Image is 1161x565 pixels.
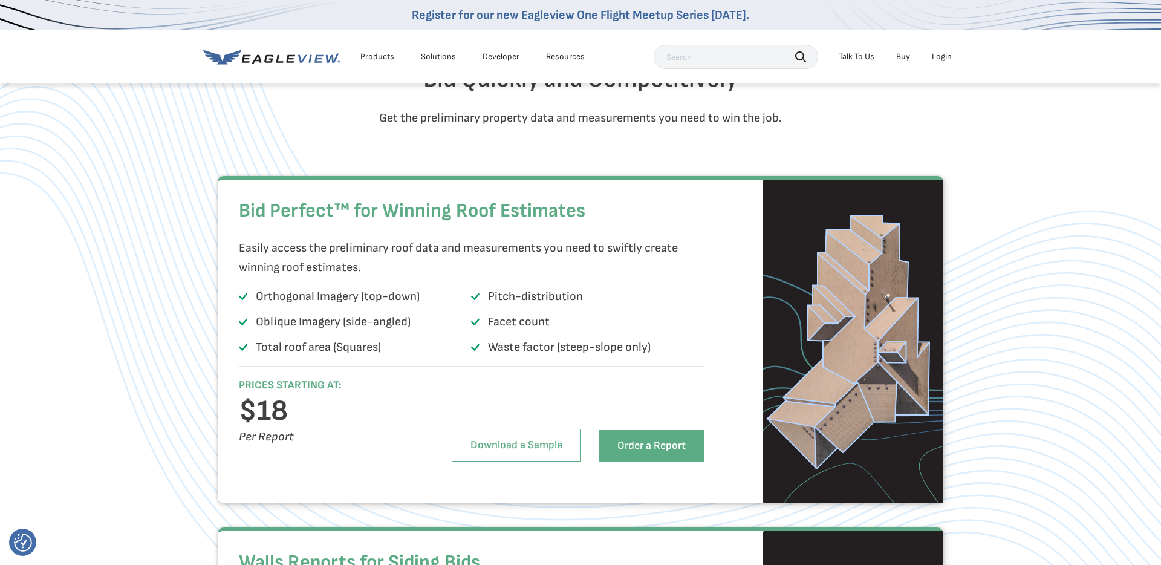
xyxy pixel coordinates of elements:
[239,379,413,393] h6: PRICES STARTING AT:
[483,51,519,62] a: Developer
[488,287,583,306] p: Pitch-distribution
[421,51,456,62] div: Solutions
[14,534,32,552] img: Revisit consent button
[839,51,874,62] div: Talk To Us
[599,430,704,462] a: Order a Report
[360,51,394,62] div: Products
[256,312,411,331] p: Oblique Imagery (side-angled)
[452,429,581,462] a: Download a Sample
[256,287,420,306] p: Orthogonal Imagery (top-down)
[412,8,749,22] a: Register for our new Eagleview One Flight Meetup Series [DATE].
[239,193,704,229] h2: Bid Perfect™ for Winning Roof Estimates
[239,429,294,444] i: Per Report
[14,534,32,552] button: Consent Preferences
[488,338,651,357] p: Waste factor (steep-slope only)
[932,51,952,62] div: Login
[227,108,934,128] p: Get the preliminary property data and measurements you need to win the job.
[256,338,381,357] p: Total roof area (Squares)
[239,238,697,277] p: Easily access the preliminary roof data and measurements you need to swiftly create winning roof ...
[239,402,413,421] h3: $18
[654,45,818,69] input: Search
[546,51,585,62] div: Resources
[896,51,910,62] a: Buy
[488,312,550,331] p: Facet count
